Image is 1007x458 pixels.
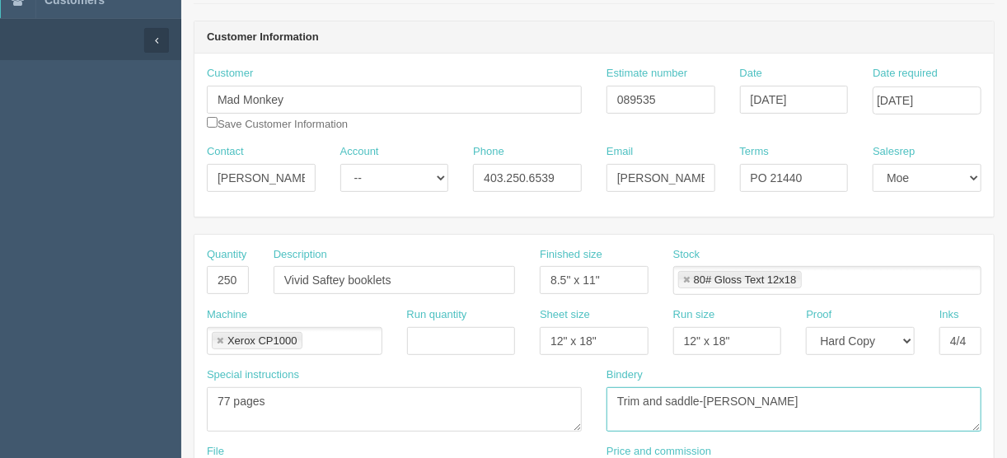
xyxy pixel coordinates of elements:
label: Account [340,144,379,160]
label: Finished size [540,247,602,263]
label: Description [274,247,327,263]
label: Sheet size [540,307,590,323]
label: Estimate number [607,66,687,82]
textarea: Trim, and Fold [607,387,981,432]
label: Date [740,66,762,82]
label: Run quantity [407,307,467,323]
label: Inks [939,307,959,323]
header: Customer Information [194,21,994,54]
div: 80# Gloss Text 12x18 [694,274,797,285]
label: Proof [806,307,831,323]
label: Special instructions [207,367,299,383]
label: Email [607,144,634,160]
label: Salesrep [873,144,915,160]
div: Xerox CP1000 [227,335,297,346]
label: Machine [207,307,247,323]
label: Phone [473,144,504,160]
label: Quantity [207,247,246,263]
label: Terms [740,144,769,160]
label: Contact [207,144,244,160]
label: Bindery [607,367,643,383]
label: Customer [207,66,253,82]
div: Save Customer Information [207,66,582,132]
input: Enter customer name [207,86,582,114]
label: Date required [873,66,938,82]
label: Run size [673,307,715,323]
label: Stock [673,247,700,263]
